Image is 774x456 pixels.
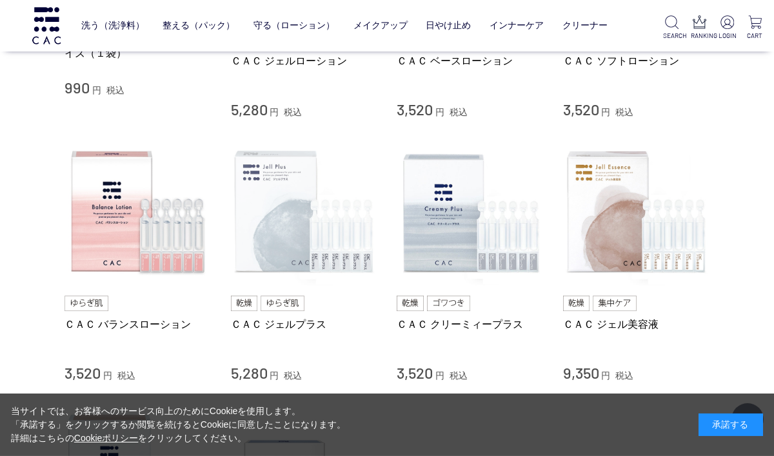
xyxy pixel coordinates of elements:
[284,107,302,117] span: 税込
[593,296,637,311] img: 集中ケア
[746,15,764,41] a: CART
[563,139,710,286] img: ＣＡＣ ジェル美容液
[663,15,680,41] a: SEARCH
[699,413,763,436] div: 承諾する
[563,363,599,382] span: 9,350
[563,296,590,311] img: 乾燥
[270,107,279,117] span: 円
[106,85,124,95] span: 税込
[64,363,101,382] span: 3,520
[563,100,599,119] span: 3,520
[719,15,736,41] a: LOGIN
[691,15,708,41] a: RANKING
[163,10,235,41] a: 整える（パック）
[64,296,108,311] img: ゆらぎ肌
[615,370,633,381] span: 税込
[253,10,335,41] a: 守る（ローション）
[435,370,444,381] span: 円
[746,31,764,41] p: CART
[397,296,424,311] img: 乾燥
[74,433,139,443] a: Cookieポリシー
[397,363,433,382] span: 3,520
[427,296,470,311] img: ゴワつき
[691,31,708,41] p: RANKING
[615,107,633,117] span: 税込
[719,31,736,41] p: LOGIN
[261,296,304,311] img: ゆらぎ肌
[601,107,610,117] span: 円
[563,54,710,68] a: ＣＡＣ ソフトローション
[64,318,212,331] a: ＣＡＣ バランスローション
[562,10,608,41] a: クリーナー
[103,370,112,381] span: 円
[11,404,346,445] div: 当サイトでは、お客様へのサービス向上のためにCookieを使用します。 「承諾する」をクリックするか閲覧を続けるとCookieに同意したことになります。 詳細はこちらの をクリックしてください。
[490,10,544,41] a: インナーケア
[117,370,135,381] span: 税込
[435,107,444,117] span: 円
[397,139,544,286] img: ＣＡＣ クリーミィープラス
[231,363,268,382] span: 5,280
[450,370,468,381] span: 税込
[663,31,680,41] p: SEARCH
[231,100,268,119] span: 5,280
[64,78,90,97] span: 990
[397,100,433,119] span: 3,520
[231,139,378,286] img: ＣＡＣ ジェルプラス
[426,10,471,41] a: 日やけ止め
[601,370,610,381] span: 円
[231,296,258,311] img: 乾燥
[353,10,408,41] a: メイクアップ
[64,139,212,286] img: ＣＡＣ バランスローション
[284,370,302,381] span: 税込
[563,318,710,331] a: ＣＡＣ ジェル美容液
[30,7,63,44] img: logo
[81,10,144,41] a: 洗う（洗浄料）
[397,318,544,331] a: ＣＡＣ クリーミィープラス
[231,318,378,331] a: ＣＡＣ ジェルプラス
[450,107,468,117] span: 税込
[270,370,279,381] span: 円
[92,85,101,95] span: 円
